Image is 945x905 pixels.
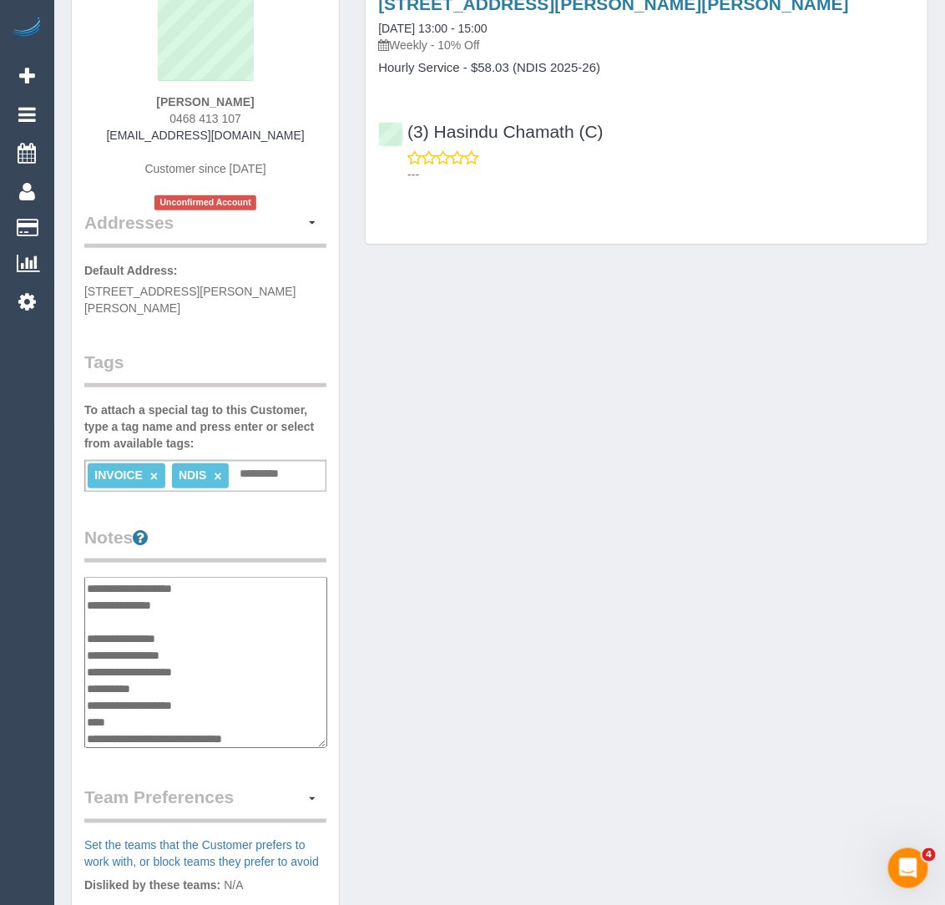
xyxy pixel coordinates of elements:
[156,95,254,109] strong: [PERSON_NAME]
[107,129,305,142] a: [EMAIL_ADDRESS][DOMAIN_NAME]
[154,195,256,210] span: Unconfirmed Account
[84,402,326,452] label: To attach a special tag to this Customer, type a tag name and press enter or select from availabl...
[84,285,296,315] span: [STREET_ADDRESS][PERSON_NAME][PERSON_NAME]
[407,166,915,183] p: ---
[922,848,936,862] span: 4
[84,262,178,279] label: Default Address:
[378,22,487,35] a: [DATE] 13:00 - 15:00
[378,61,915,75] h4: Hourly Service - $58.03 (NDIS 2025-26)
[378,122,604,141] a: (3) Hasindu Chamath (C)
[224,879,243,892] span: N/A
[84,877,220,894] label: Disliked by these teams:
[94,468,143,482] span: INVOICE
[214,469,221,483] a: ×
[10,17,43,40] img: Automaid Logo
[84,786,326,823] legend: Team Preferences
[84,350,326,387] legend: Tags
[378,37,915,53] p: Weekly - 10% Off
[84,839,319,869] a: Set the teams that the Customer prefers to work with, or block teams they prefer to avoid
[150,469,158,483] a: ×
[179,468,206,482] span: NDIS
[84,525,326,563] legend: Notes
[145,162,266,175] span: Customer since [DATE]
[169,112,241,125] span: 0468 413 107
[888,848,928,888] iframe: Intercom live chat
